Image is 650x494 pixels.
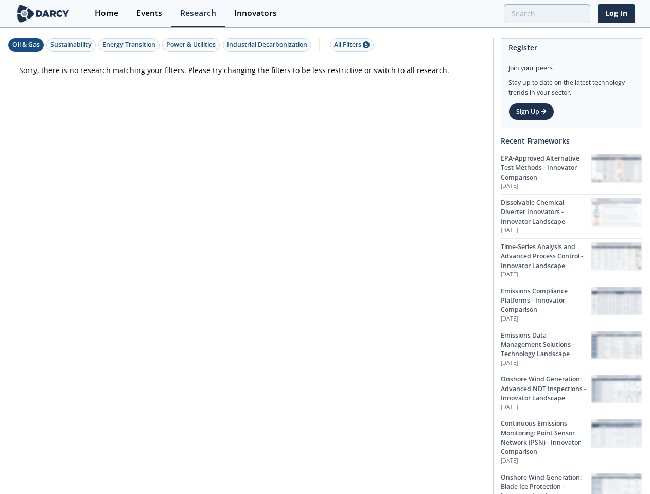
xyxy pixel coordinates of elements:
[136,9,162,17] div: Events
[98,38,160,52] button: Energy Transition
[501,132,642,150] div: Recent Frameworks
[95,9,118,17] div: Home
[166,40,216,49] div: Power & Utilities
[46,38,96,52] button: Sustainability
[501,150,642,194] a: EPA-Approved Alternative Test Methods - Innovator Comparison [DATE] EPA-Approved Alternative Test...
[501,283,642,327] a: Emissions Compliance Platforms - Innovator Comparison [DATE] Emissions Compliance Platforms - Inn...
[330,38,374,52] button: All Filters 5
[180,9,216,17] div: Research
[501,271,591,279] p: [DATE]
[501,331,591,359] div: Emissions Data Management Solutions - Technology Landscape
[501,287,591,315] div: Emissions Compliance Platforms - Innovator Comparison
[501,242,591,271] div: Time-Series Analysis and Advanced Process Control - Innovator Landscape
[501,375,591,403] div: Onshore Wind Generation: Advanced NDT Inspections - Innovator Landscape
[501,415,642,468] a: Continuous Emissions Monitoring: Point Sensor Network (PSN) - Innovator Comparison [DATE] Continu...
[501,359,591,367] p: [DATE]
[501,226,591,235] p: [DATE]
[234,9,277,17] div: Innovators
[227,40,307,49] div: Industrial Decarbonization
[501,327,642,371] a: Emissions Data Management Solutions - Technology Landscape [DATE] Emissions Data Management Solut...
[15,5,72,23] img: logo-wide.svg
[501,403,591,412] p: [DATE]
[598,4,635,23] a: Log In
[501,194,642,238] a: Dissolvable Chemical Diverter Innovators - Innovator Landscape [DATE] Dissolvable Chemical Divert...
[501,419,591,457] div: Continuous Emissions Monitoring: Point Sensor Network (PSN) - Innovator Comparison
[102,40,155,49] div: Energy Transition
[501,182,591,190] p: [DATE]
[501,198,591,226] div: Dissolvable Chemical Diverter Innovators - Innovator Landscape
[501,154,591,182] div: EPA-Approved Alternative Test Methods - Innovator Comparison
[19,65,475,76] p: Sorry, there is no research matching your filters. Please try changing the filters to be less res...
[8,38,44,52] button: Oil & Gas
[508,103,554,120] a: Sign Up
[504,4,590,23] input: Advanced Search
[12,40,40,49] div: Oil & Gas
[501,238,642,283] a: Time-Series Analysis and Advanced Process Control - Innovator Landscape [DATE] Time-Series Analys...
[501,370,642,415] a: Onshore Wind Generation: Advanced NDT Inspections - Innovator Landscape [DATE] Onshore Wind Gener...
[363,41,370,48] span: 5
[162,38,220,52] button: Power & Utilities
[508,73,635,97] div: Stay up to date on the latest technology trends in your sector.
[508,39,635,57] div: Register
[50,40,92,49] div: Sustainability
[501,315,591,323] p: [DATE]
[501,457,591,465] p: [DATE]
[334,40,370,49] div: All Filters
[508,57,635,73] div: Join your peers
[223,38,311,52] button: Industrial Decarbonization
